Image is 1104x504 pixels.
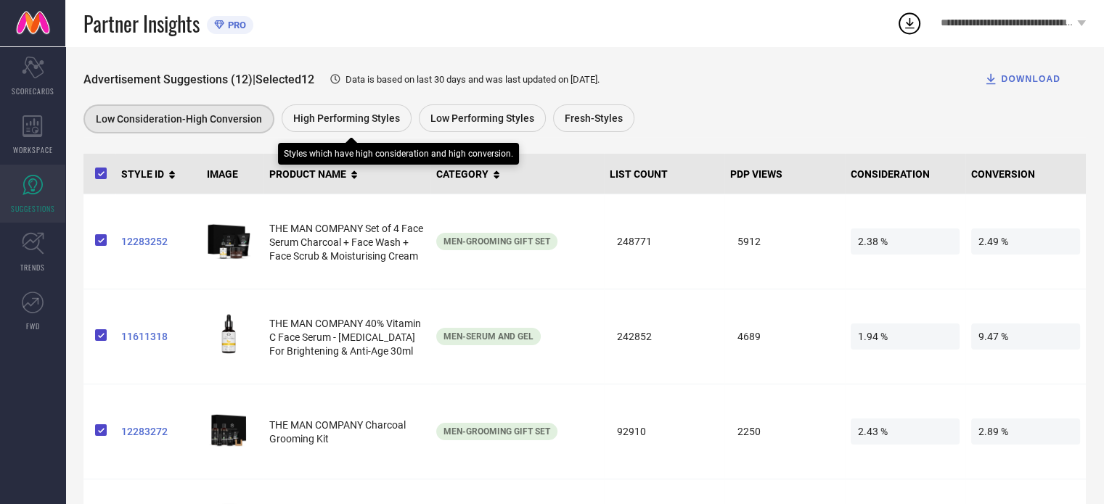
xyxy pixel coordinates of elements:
[201,154,263,194] th: IMAGE
[851,323,960,350] span: 1.94 %
[971,228,1080,255] span: 2.49 %
[965,65,1079,94] button: DOWNLOAD
[730,418,839,445] span: 2250
[610,418,719,445] span: 92910
[269,419,406,445] span: THE MAN COMPANY Charcoal Grooming Kit
[896,10,923,36] div: Open download list
[263,154,430,194] th: PRODUCT NAME
[207,401,250,459] img: aa1d118b-130f-4fa5-897d-618c9831414e1708681094167-THE-MAN-COMPANY-Charcoal-Grooming-Kit-291170868...
[255,73,314,86] span: Selected 12
[730,323,839,350] span: 4689
[730,228,839,255] span: 5912
[565,112,623,124] span: Fresh-Styles
[845,154,965,194] th: CONSIDERATION
[430,154,604,194] th: CATEGORY
[443,331,533,342] span: Men-Serum and Gel
[284,149,513,159] div: Styles which have high consideration and high conversion.
[443,236,550,247] span: Men-Grooming Gift Set
[430,112,534,124] span: Low Performing Styles
[253,73,255,86] span: |
[610,323,719,350] span: 242852
[26,321,40,331] span: FWD
[96,113,262,125] span: Low Consideration-High Conversion
[724,154,845,194] th: PDP VIEWS
[269,223,423,262] span: THE MAN COMPANY Set of 4 Face Serum Charcoal + Face Wash + Face Scrub & Moisturising Cream
[345,74,600,85] span: Data is based on last 30 days and was last updated on [DATE] .
[293,112,400,124] span: High Performing Styles
[984,72,1060,86] div: DOWNLOAD
[224,20,246,30] span: PRO
[971,418,1080,445] span: 2.89 %
[610,228,719,255] span: 248771
[83,73,253,86] span: Advertisement Suggestions (12)
[207,306,250,364] img: a33cad45-7fd8-465d-8dfe-83f3403e3e431663313830355THEMANCOMPANY40VitaminCFaceSerum-HyaluronicAcidF...
[971,323,1080,350] span: 9.47 %
[965,154,1086,194] th: CONVERSION
[20,262,45,273] span: TRENDS
[13,144,53,155] span: WORKSPACE
[604,154,724,194] th: LIST COUNT
[121,236,195,247] a: 12283252
[443,426,550,437] span: Men-Grooming Gift Set
[851,418,960,445] span: 2.43 %
[121,426,195,437] a: 12283272
[851,228,960,255] span: 2.38 %
[207,211,250,269] img: 23d650fe-9aaf-4691-b4ee-89de07d0cd431684415645254-THE-MAN-COMPANY-Set-of-4-Face-Serum-Charcoal--F...
[115,154,201,194] th: STYLE ID
[121,331,195,342] a: 11611318
[269,318,421,357] span: THE MAN COMPANY 40% Vitamin C Face Serum - [MEDICAL_DATA] For Brightening & Anti-Age 30ml
[11,203,55,214] span: SUGGESTIONS
[12,86,54,96] span: SCORECARDS
[83,9,200,38] span: Partner Insights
